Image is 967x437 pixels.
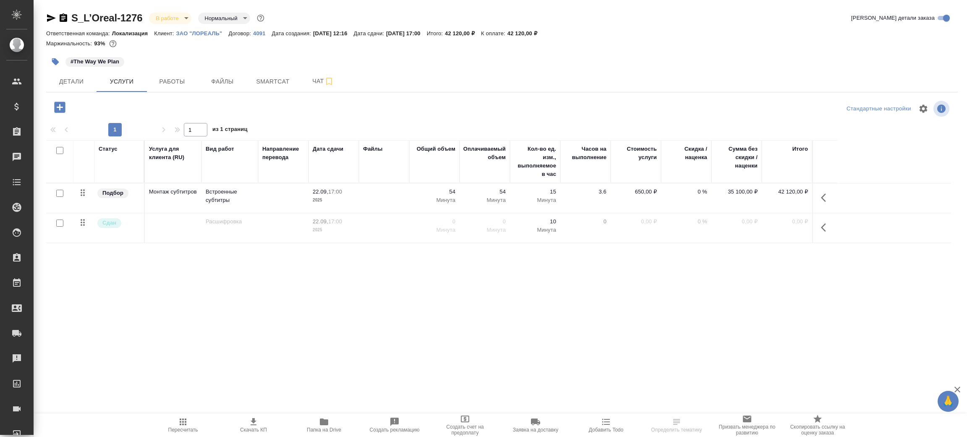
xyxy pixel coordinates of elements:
span: Услуги [102,76,142,87]
svg: Подписаться [324,76,334,86]
a: S_L’Oreal-1276 [71,12,142,24]
button: Показать кнопки [816,188,836,208]
p: 42 120,00 ₽ [445,30,481,37]
span: Настроить таблицу [913,99,933,119]
p: 93% [94,40,107,47]
span: Файлы [202,76,243,87]
p: 0 [413,217,455,226]
button: 2430.00 RUB; [107,38,118,49]
td: 0 [560,213,611,243]
p: 0 [464,217,506,226]
p: 17:00 [328,218,342,225]
div: Сумма без скидки / наценки [716,145,758,170]
p: 10 [514,217,556,226]
p: ЗАО "ЛОРЕАЛЬ" [176,30,229,37]
div: split button [844,102,913,115]
p: 0,00 ₽ [615,217,657,226]
div: Статус [99,145,118,153]
p: Минута [464,196,506,204]
span: Посмотреть информацию [933,101,951,117]
button: Добавить услугу [48,99,71,116]
button: 🙏 [938,391,959,412]
p: 42 120,00 ₽ [766,188,808,196]
p: 0 % [665,217,707,226]
p: Сдан [102,219,116,227]
div: Скидка / наценка [665,145,707,162]
p: К оплате: [481,30,507,37]
p: Ответственная команда: [46,30,112,37]
p: 0,00 ₽ [766,217,808,226]
p: 0 % [665,188,707,196]
p: 35 100,00 ₽ [716,188,758,196]
span: The Way We Plan [65,58,125,65]
p: #The Way We Plan [71,58,119,66]
span: Работы [152,76,192,87]
p: Подбор [102,189,123,197]
div: Общий объем [417,145,455,153]
p: 2025 [313,196,355,204]
p: Локализация [112,30,154,37]
span: Smartcat [253,76,293,87]
div: Услуга для клиента (RU) [149,145,197,162]
a: 4091 [253,29,272,37]
div: Итого [792,145,808,153]
button: Скопировать ссылку для ЯМессенджера [46,13,56,23]
p: 54 [464,188,506,196]
p: Клиент: [154,30,176,37]
p: 42 120,00 ₽ [507,30,544,37]
p: 17:00 [328,188,342,195]
p: 54 [413,188,455,196]
div: Вид работ [206,145,234,153]
p: Минута [514,196,556,204]
button: Скопировать ссылку [58,13,68,23]
p: 22.09, [313,218,328,225]
span: из 1 страниц [212,124,248,136]
p: 650,00 ₽ [615,188,657,196]
div: Файлы [363,145,382,153]
p: 0,00 ₽ [716,217,758,226]
p: [DATE] 12:16 [313,30,354,37]
div: Направление перевода [262,145,304,162]
p: Минута [464,226,506,234]
p: Минута [413,226,455,234]
p: Минута [514,226,556,234]
p: Монтаж субтитров [149,188,197,196]
button: В работе [153,15,181,22]
a: ЗАО "ЛОРЕАЛЬ" [176,29,229,37]
button: Нормальный [202,15,240,22]
p: Расшифровка [206,217,254,226]
span: Чат [303,76,343,86]
div: Кол-во ед. изм., выполняемое в час [514,145,556,178]
p: Встроенные субтитры [206,188,254,204]
button: Показать кнопки [816,217,836,238]
p: Маржинальность: [46,40,94,47]
button: Доп статусы указывают на важность/срочность заказа [255,13,266,24]
div: Оплачиваемый объем [463,145,506,162]
p: Дата создания: [272,30,313,37]
p: 2025 [313,226,355,234]
div: Дата сдачи [313,145,343,153]
td: 3.6 [560,183,611,213]
p: Дата сдачи: [354,30,386,37]
p: [DATE] 17:00 [386,30,427,37]
span: 🙏 [941,393,955,410]
div: В работе [149,13,191,24]
span: [PERSON_NAME] детали заказа [851,14,935,22]
div: Стоимость услуги [615,145,657,162]
p: Минута [413,196,455,204]
div: В работе [198,13,250,24]
p: Договор: [228,30,253,37]
p: 22.09, [313,188,328,195]
p: 15 [514,188,556,196]
p: 4091 [253,30,272,37]
button: Добавить тэг [46,52,65,71]
div: Часов на выполнение [565,145,606,162]
span: Детали [51,76,91,87]
p: Итого: [427,30,445,37]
